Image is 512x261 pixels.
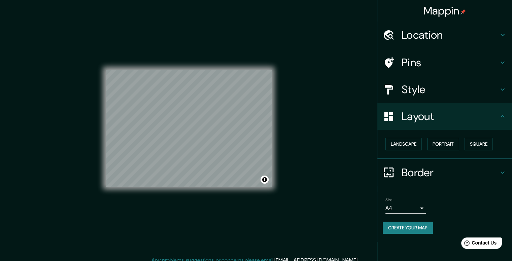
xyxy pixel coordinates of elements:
[427,138,459,150] button: Portrait
[377,159,512,186] div: Border
[423,4,466,17] h4: Mappin
[452,235,505,254] iframe: Help widget launcher
[385,197,392,202] label: Size
[377,76,512,103] div: Style
[402,83,499,96] h4: Style
[377,49,512,76] div: Pins
[385,138,422,150] button: Landscape
[402,28,499,42] h4: Location
[377,103,512,130] div: Layout
[460,9,466,14] img: pin-icon.png
[465,138,493,150] button: Square
[402,56,499,69] h4: Pins
[106,70,272,187] canvas: Map
[377,22,512,48] div: Location
[385,203,426,214] div: A4
[383,222,433,234] button: Create your map
[402,166,499,179] h4: Border
[402,110,499,123] h4: Layout
[261,176,269,184] button: Toggle attribution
